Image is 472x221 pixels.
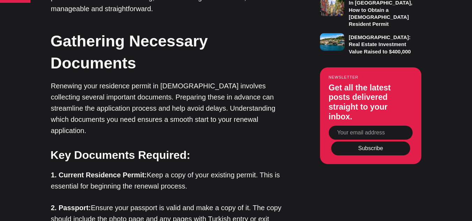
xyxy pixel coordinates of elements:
p: Renewing your residence permit in [DEMOGRAPHIC_DATA] involves collecting several important docume... [51,80,285,136]
h3: Get all the latest posts delivered straight to your inbox. [329,83,413,121]
small: Newsletter [329,75,413,79]
h3: [DEMOGRAPHIC_DATA]: Real Estate Investment Value Raised to $400,000 [349,34,411,54]
strong: 1. Current Residence Permit: [51,171,147,179]
button: Subscribe [331,141,410,155]
a: [DEMOGRAPHIC_DATA]: Real Estate Investment Value Raised to $400,000 [320,31,421,55]
strong: Gathering Necessary Documents [51,32,208,72]
input: Your email address [329,126,413,140]
strong: Key Documents Required: [51,149,190,161]
strong: 2. Passport: [51,204,91,212]
p: Keep a copy of your existing permit. This is essential for beginning the renewal process. [51,169,285,192]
